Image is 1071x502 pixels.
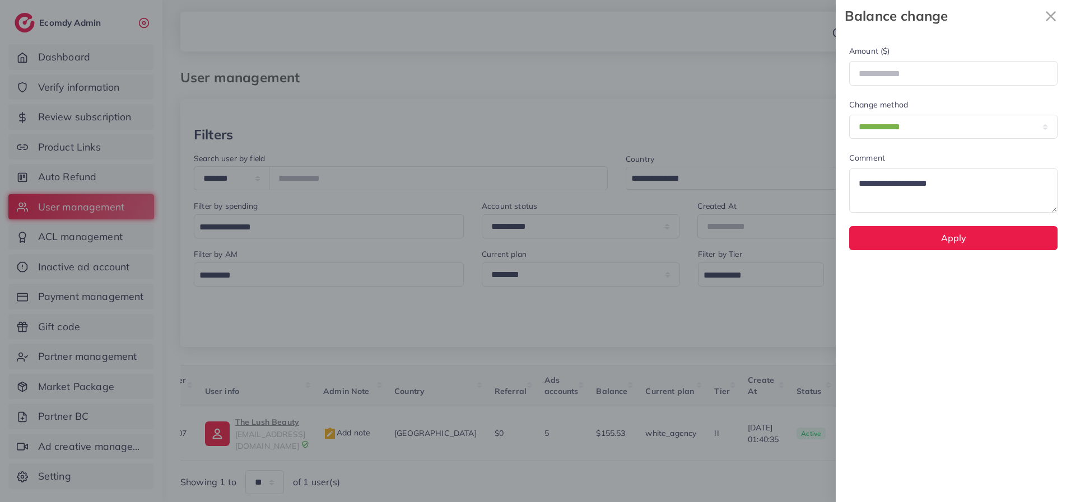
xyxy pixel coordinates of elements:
[849,152,1058,168] legend: Comment
[1040,5,1062,27] svg: x
[849,99,1058,115] legend: Change method
[845,6,1040,26] strong: Balance change
[849,45,1058,61] legend: Amount ($)
[941,232,966,243] span: Apply
[849,226,1058,250] button: Apply
[1040,4,1062,27] button: Close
